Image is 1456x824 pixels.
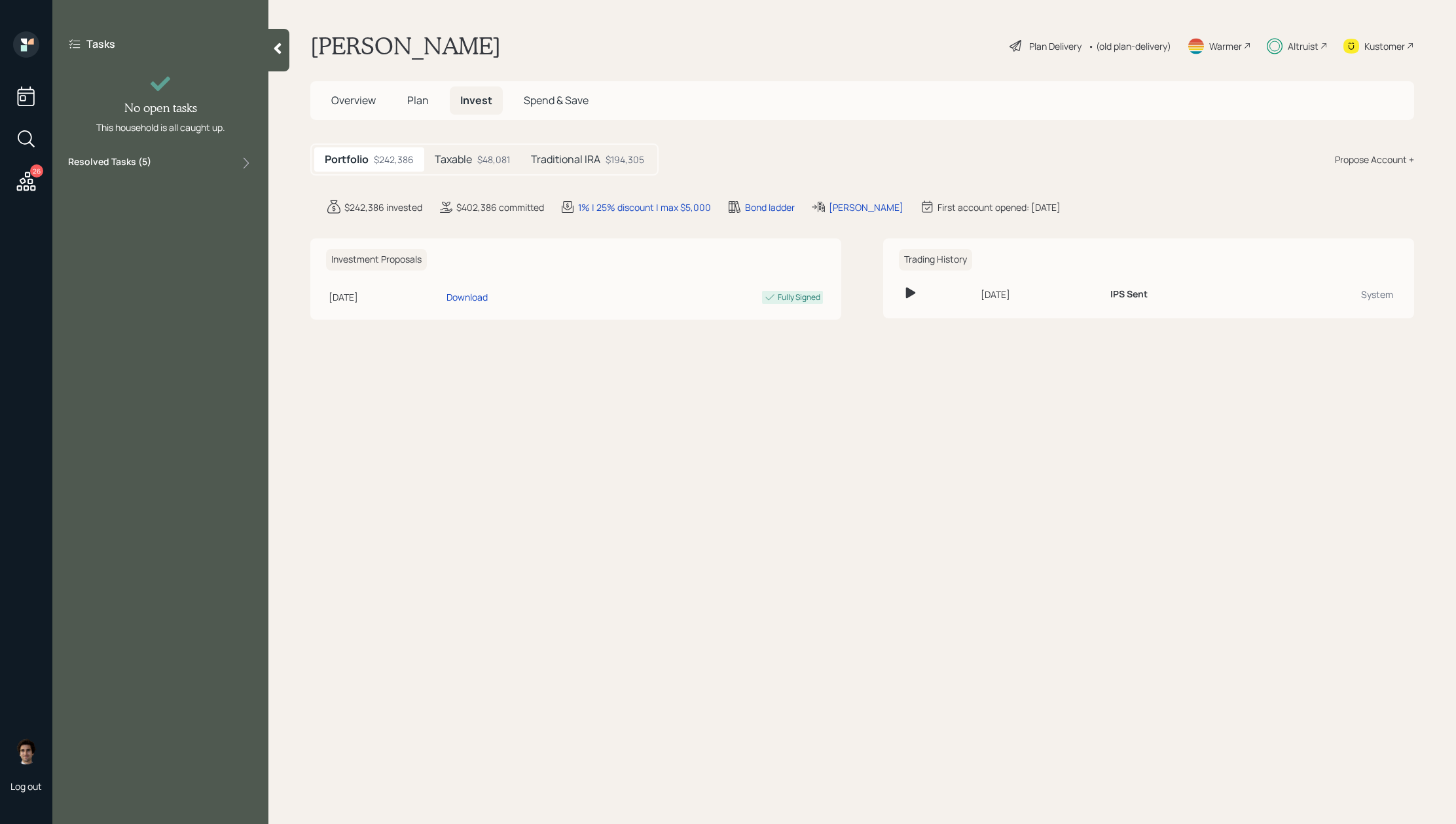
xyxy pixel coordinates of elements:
[745,200,795,214] div: Bond ladder
[446,290,488,304] div: Download
[344,200,422,214] div: $242,386 invested
[1335,153,1414,166] div: Propose Account +
[86,37,115,51] label: Tasks
[1288,39,1319,53] div: Altruist
[96,121,225,134] div: This household is all caught up.
[829,200,903,214] div: [PERSON_NAME]
[1029,39,1082,53] div: Plan Delivery
[477,153,510,166] div: $48,081
[899,249,972,271] h6: Trading History
[329,290,441,304] div: [DATE]
[1110,289,1148,300] h6: IPS Sent
[1265,288,1393,301] div: System
[331,93,376,107] span: Overview
[456,200,544,214] div: $402,386 committed
[374,153,414,166] div: $242,386
[981,288,1100,301] div: [DATE]
[10,780,42,793] div: Log out
[30,164,43,178] div: 26
[68,155,151,171] label: Resolved Tasks ( 5 )
[13,738,39,764] img: harrison-schaefer-headshot-2.png
[124,101,197,115] h4: No open tasks
[326,249,427,271] h6: Investment Proposals
[325,153,369,166] h5: Portfolio
[1088,39,1171,53] div: • (old plan-delivery)
[1364,39,1405,53] div: Kustomer
[1209,39,1242,53] div: Warmer
[531,153,600,166] h5: Traditional IRA
[606,153,644,166] div: $194,305
[310,31,501,60] h1: [PERSON_NAME]
[435,153,472,166] h5: Taxable
[778,291,820,303] div: Fully Signed
[937,200,1061,214] div: First account opened: [DATE]
[524,93,589,107] span: Spend & Save
[460,93,492,107] span: Invest
[578,200,711,214] div: 1% | 25% discount | max $5,000
[407,93,429,107] span: Plan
